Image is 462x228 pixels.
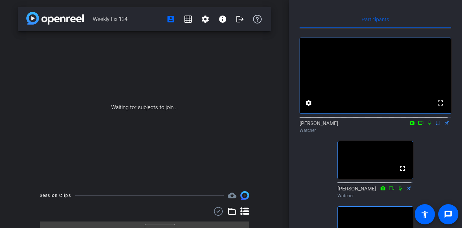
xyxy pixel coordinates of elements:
mat-icon: fullscreen [398,164,407,173]
mat-icon: settings [304,99,313,107]
mat-icon: logout [236,15,244,23]
img: app-logo [26,12,84,25]
mat-icon: settings [201,15,210,23]
mat-icon: grid_on [184,15,192,23]
mat-icon: account_box [166,15,175,23]
mat-icon: flip [434,119,443,126]
div: Waiting for subjects to join... [18,31,271,184]
span: Destinations for your clips [228,191,236,200]
div: [PERSON_NAME] [337,185,413,199]
span: Weekly Fix 134 [93,12,162,26]
img: Session clips [240,191,249,200]
mat-icon: cloud_upload [228,191,236,200]
mat-icon: fullscreen [436,99,445,107]
mat-icon: info [218,15,227,23]
div: Watcher [337,193,413,199]
span: Participants [362,17,389,22]
div: [PERSON_NAME] [300,120,451,134]
mat-icon: accessibility [420,210,429,219]
mat-icon: message [444,210,453,219]
div: Watcher [300,127,451,134]
div: Session Clips [40,192,71,199]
